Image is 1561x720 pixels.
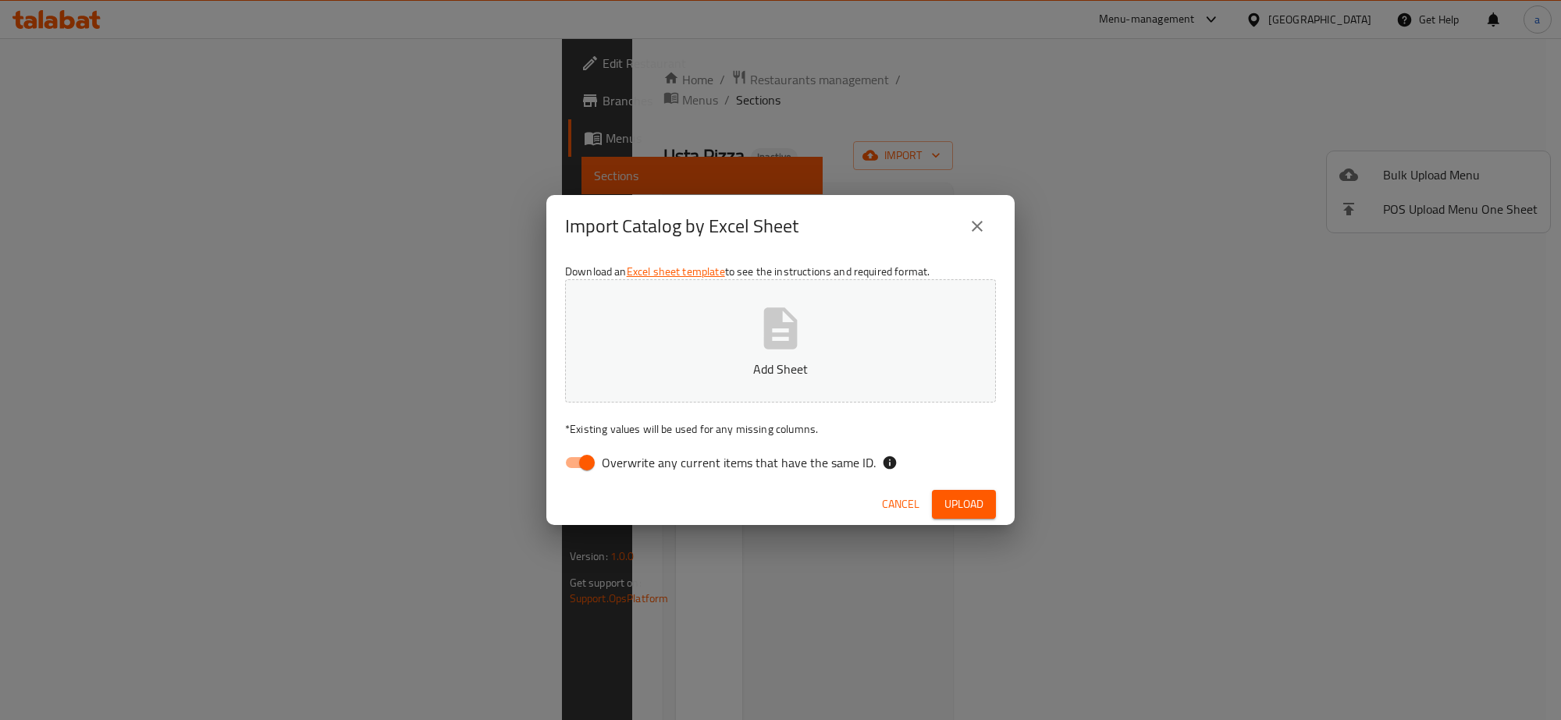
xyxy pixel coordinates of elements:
h2: Import Catalog by Excel Sheet [565,214,798,239]
p: Existing values will be used for any missing columns. [565,421,996,437]
p: Add Sheet [589,360,972,378]
svg: If the overwrite option isn't selected, then the items that match an existing ID will be ignored ... [882,455,898,470]
a: Excel sheet template [627,261,725,282]
button: Add Sheet [565,279,996,403]
div: Download an to see the instructions and required format. [546,257,1015,484]
span: Cancel [882,495,919,514]
button: Upload [932,490,996,519]
span: Upload [944,495,983,514]
button: close [958,207,996,245]
span: Overwrite any current items that have the same ID. [602,453,876,472]
button: Cancel [876,490,926,519]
